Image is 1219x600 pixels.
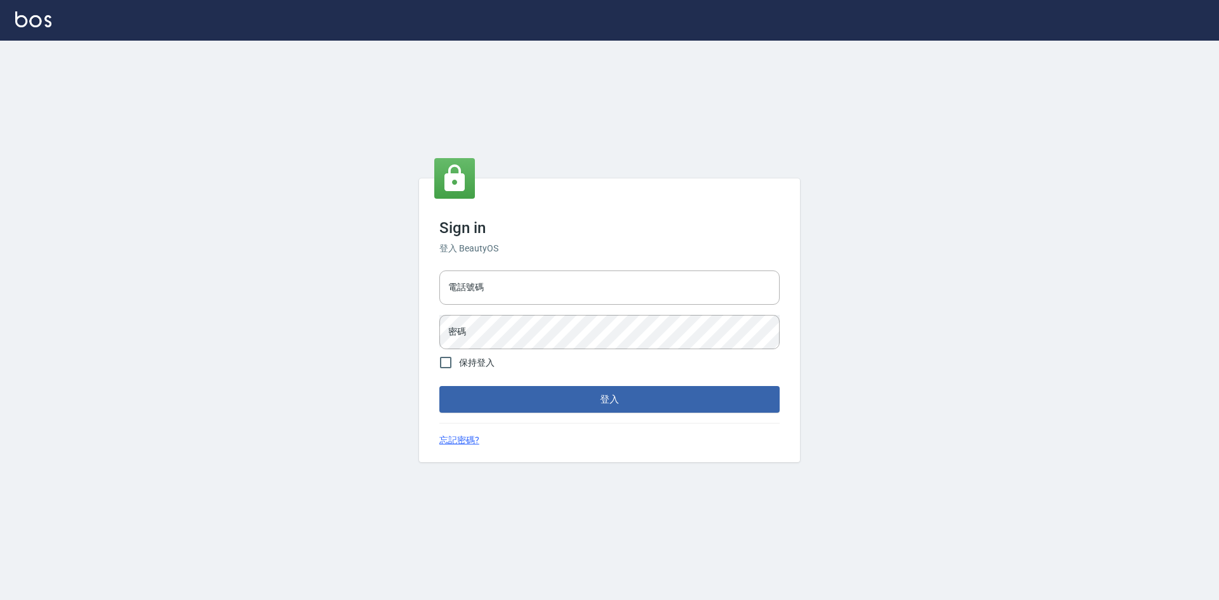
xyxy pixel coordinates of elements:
h6: 登入 BeautyOS [439,242,780,255]
img: Logo [15,11,51,27]
button: 登入 [439,386,780,413]
span: 保持登入 [459,356,495,370]
h3: Sign in [439,219,780,237]
a: 忘記密碼? [439,434,479,447]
